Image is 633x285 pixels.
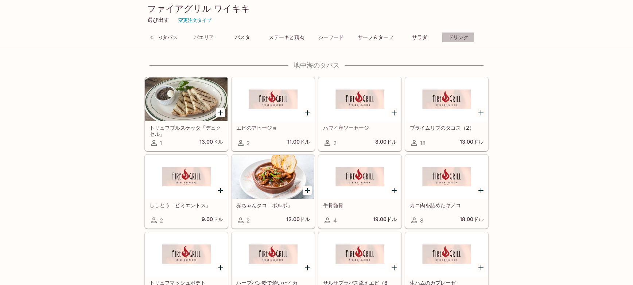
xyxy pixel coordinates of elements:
[476,108,485,117] button: プライムリブのタコスを追加（2）
[147,16,169,23] font: 選び出す
[323,202,343,208] font: 牛骨髄骨
[405,77,488,151] a: プライムリブのタコス（2）1813.00ドル
[460,216,484,222] font: 18.00ドル
[178,17,211,23] font: 変更注文タイプ
[405,155,488,228] a: カニ肉を詰めたキノコ818.00ドル
[460,138,484,145] font: 13.00ドル
[318,155,401,228] a: 牛骨髄骨419.00ドル
[410,125,474,131] font: プライムリブのタコス（2）
[318,77,401,151] a: ハワイ産ソーセージ28.00ドル
[202,216,223,222] font: 9.00ドル
[246,140,250,147] font: 2
[333,140,337,147] font: 2
[303,263,312,272] button: ハーブパン粉で焼いたイカを加える
[323,125,369,131] font: ハワイ産ソーセージ
[476,263,485,272] button: 生ハム入りカプレーゼを追加
[145,77,228,121] div: トリュフブルスケッタ「デュクセル」
[232,155,314,199] div: 赤ちゃんタコ「ポルポ」
[448,34,469,41] font: ドリンク
[199,138,223,145] font: 13.00ドル
[287,138,310,145] font: 11.00ドル
[160,217,163,224] font: 2
[175,14,215,26] button: 変更注文タイプ
[286,216,310,222] font: 12.00ドル
[389,186,399,195] button: 牛骨髄を加える
[145,155,228,228] a: ししとう「ピミエントス」29.00ドル
[303,186,312,195] button: 赤ちゃんタコ「ポルポ」を追加
[160,140,162,147] font: 1
[216,263,225,272] button: トリュフマッシュポテトを加える
[412,34,427,41] font: サラダ
[145,232,228,276] div: トリュフマッシュポテト
[358,34,393,41] font: サーフ＆ターフ
[216,108,225,117] button: トリュフブルスケッタ「デュクセル」を追加
[149,125,221,137] font: トリュフブルスケッタ「デュクセル」
[149,202,211,208] font: ししとう「ピミエントス」
[405,232,488,276] div: 生ハムのカプレーゼ
[235,34,250,41] font: パスタ
[232,77,315,151] a: エビのアヒージョ211.00ドル
[294,61,339,69] font: 地中海のタパス
[389,263,399,272] button: サルサブラバス添えエビ（8個）
[333,217,337,224] font: 4
[303,108,312,117] button: エビのアヒージョを加える
[375,138,397,145] font: 8.00ドル
[319,155,401,199] div: 牛骨髄骨
[420,140,426,147] font: 18
[216,186,225,195] button: ししとう「ピミエントス」を加える
[232,155,315,228] a: 赤ちゃんタコ「ポルポ」212.00ドル
[246,217,250,224] font: 2
[232,77,314,121] div: エビのアヒージョ
[147,3,250,14] font: ファイアグリル ワイキキ
[319,77,401,121] div: ハワイ産ソーセージ
[236,125,277,131] font: エビのアヒージョ
[318,34,344,41] font: シーフード
[145,77,228,151] a: トリュフブルスケッタ「デュクセル」113.00ドル
[236,202,292,208] font: 赤ちゃんタコ「ポルポ」
[269,34,304,41] font: ステーキと鶏肉
[389,108,399,117] button: ハワイ産ソーセージを追加
[142,34,178,41] font: 地中海のタパス
[405,77,488,121] div: プライムリブのタコス（2）
[410,202,461,208] font: カニ肉を詰めたキノコ
[319,232,401,276] div: サルサブラバス添えエビ（8個）
[373,216,397,222] font: 19.00ドル
[194,34,214,41] font: パエリア
[476,186,485,195] button: カニ肉を詰めたキノコを加える
[232,232,314,276] div: ハーブパン粉で焼いたイカ
[420,217,423,224] font: 8
[405,155,488,199] div: カニ肉を詰めたキノコ
[145,155,228,199] div: ししとう「ピミエントス」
